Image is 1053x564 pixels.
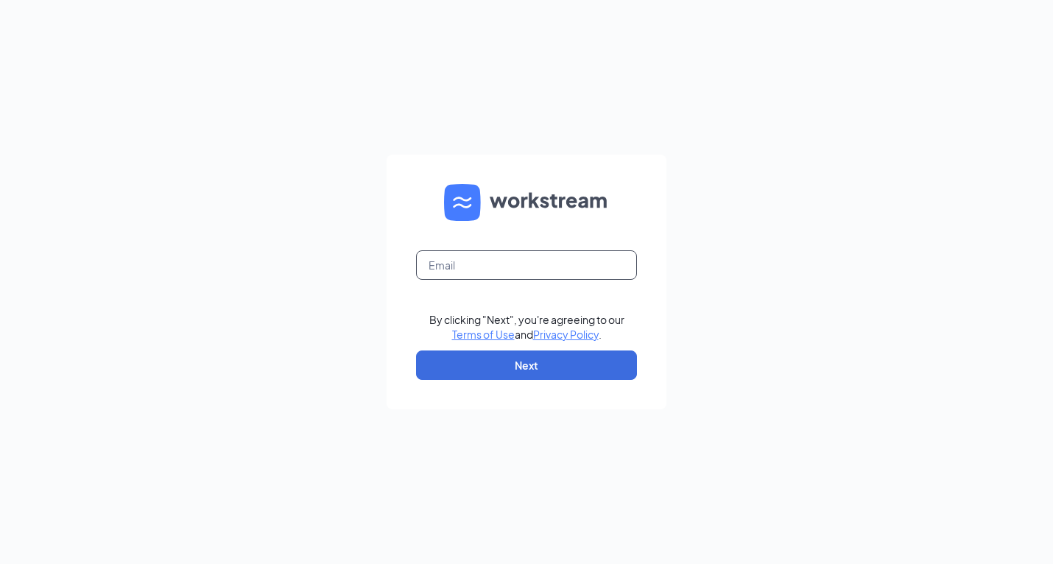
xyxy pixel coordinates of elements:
[533,328,599,341] a: Privacy Policy
[444,184,609,221] img: WS logo and Workstream text
[452,328,515,341] a: Terms of Use
[429,312,624,342] div: By clicking "Next", you're agreeing to our and .
[416,250,637,280] input: Email
[416,350,637,380] button: Next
